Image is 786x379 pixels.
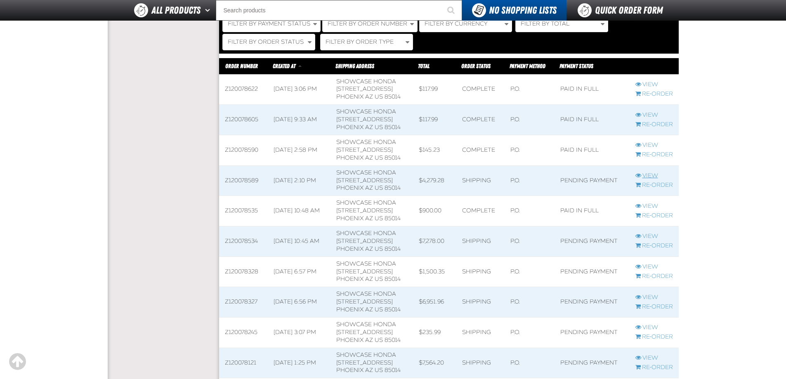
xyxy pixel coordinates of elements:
span: US [375,154,383,161]
td: P.O. [505,348,555,378]
span: PHOENIX [336,275,363,282]
span: US [375,93,383,100]
td: Paid in full [555,105,629,135]
span: [STREET_ADDRESS] [336,329,393,336]
td: $117.99 [413,74,456,105]
span: Showcase Honda [336,139,396,146]
span: Showcase Honda [336,290,396,297]
td: [DATE] 3:06 PM [268,74,330,105]
span: No Shopping Lists [489,5,557,16]
a: Order Number [225,63,258,69]
span: Showcase Honda [336,230,396,237]
span: [STREET_ADDRESS] [336,298,393,305]
a: Re-Order Z120078327 order [635,303,673,311]
td: $7,278.00 [413,226,456,257]
button: Filter By Currency [419,16,512,32]
td: $117.99 [413,105,456,135]
span: US [375,306,383,313]
bdo: 85014 [385,154,401,161]
span: US [375,184,383,191]
span: US [375,337,383,344]
span: US [375,367,383,374]
a: Re-Order Z120078605 order [635,121,673,129]
td: [DATE] 2:58 PM [268,135,330,165]
td: Z120078590 [219,135,268,165]
span: AZ [365,154,373,161]
span: [STREET_ADDRESS] [336,146,393,153]
bdo: 85014 [385,93,401,100]
td: Pending payment [555,226,629,257]
td: Z120078605 [219,105,268,135]
span: PHOENIX [336,337,363,344]
a: Re-Order Z120078622 order [635,90,673,98]
span: PHOENIX [336,93,363,100]
td: Shipping [456,226,505,257]
span: Payment Method [510,63,545,69]
td: Shipping [456,165,505,196]
span: [STREET_ADDRESS] [336,116,393,123]
td: Z120078121 [219,348,268,378]
span: [STREET_ADDRESS] [336,238,393,245]
span: Showcase Honda [336,78,396,85]
span: US [375,124,383,131]
td: P.O. [505,165,555,196]
th: Row actions [630,58,679,74]
td: $145.23 [413,135,456,165]
td: Pending payment [555,348,629,378]
a: View Z120078622 order [635,81,673,89]
td: [DATE] 6:56 PM [268,287,330,318]
a: Re-Order Z120078245 order [635,333,673,341]
td: $7,564.20 [413,348,456,378]
span: Payment Status [559,63,593,69]
span: Filter By Payment Status [228,20,310,27]
td: Complete [456,74,505,105]
span: PHOENIX [336,367,363,374]
span: AZ [365,245,373,252]
span: AZ [365,275,373,282]
span: [STREET_ADDRESS] [336,177,393,184]
td: [DATE] 2:10 PM [268,165,330,196]
td: Z120078622 [219,74,268,105]
a: View Z120078534 order [635,233,673,240]
span: US [375,215,383,222]
span: Filter By Total [521,20,569,27]
span: Showcase Honda [336,169,396,176]
span: PHOENIX [336,306,363,313]
span: Filter By Order Status [228,38,304,45]
bdo: 85014 [385,184,401,191]
bdo: 85014 [385,215,401,222]
span: PHOENIX [336,245,363,252]
span: Showcase Honda [336,199,396,206]
td: Z120078535 [219,196,268,226]
td: P.O. [505,226,555,257]
span: Shipping Address [335,63,374,69]
a: View Z120078121 order [635,354,673,362]
bdo: 85014 [385,337,401,344]
td: P.O. [505,74,555,105]
td: P.O. [505,105,555,135]
td: Z120078589 [219,165,268,196]
span: AZ [365,337,373,344]
td: P.O. [505,287,555,318]
span: AZ [365,306,373,313]
td: Pending payment [555,287,629,318]
span: [STREET_ADDRESS] [336,268,393,275]
td: Shipping [456,348,505,378]
span: AZ [365,215,373,222]
span: AZ [365,184,373,191]
a: Re-Order Z120078590 order [635,151,673,159]
span: US [375,245,383,252]
td: Pending payment [555,317,629,348]
td: Paid in full [555,135,629,165]
span: PHOENIX [336,154,363,161]
span: PHOENIX [336,215,363,222]
td: [DATE] 1:25 PM [268,348,330,378]
td: Shipping [456,287,505,318]
span: Filter By Order Type [326,38,394,45]
td: Complete [456,135,505,165]
span: AZ [365,93,373,100]
span: AZ [365,124,373,131]
a: Re-Order Z120078589 order [635,181,673,189]
td: [DATE] 9:33 AM [268,105,330,135]
a: Re-Order Z120078535 order [635,212,673,220]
